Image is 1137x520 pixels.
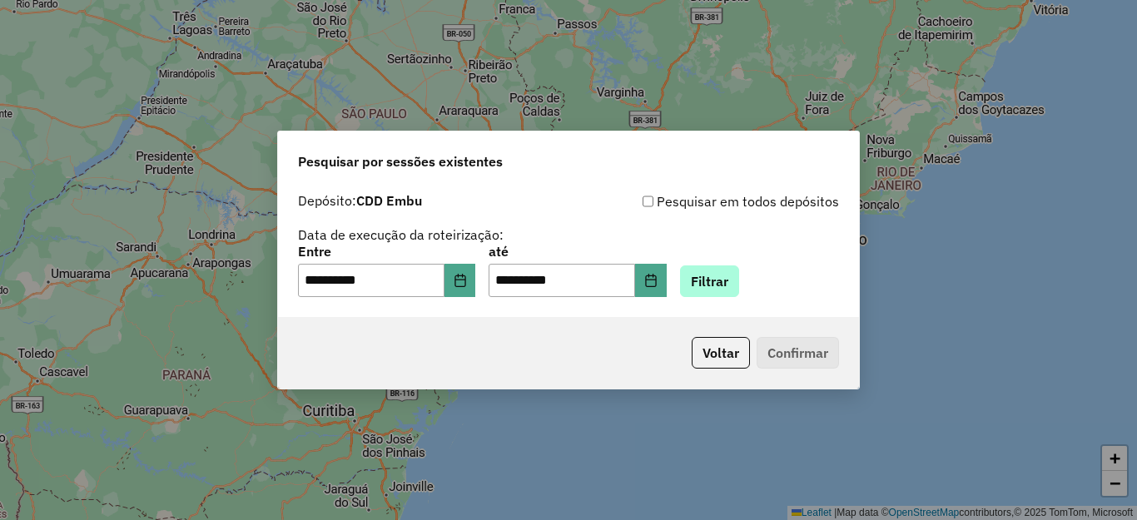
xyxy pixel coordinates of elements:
label: Depósito: [298,191,422,210]
button: Filtrar [680,265,739,297]
button: Choose Date [635,264,667,297]
label: até [489,241,666,261]
strong: CDD Embu [356,192,422,209]
label: Data de execução da roteirização: [298,225,504,245]
button: Choose Date [444,264,476,297]
span: Pesquisar por sessões existentes [298,151,503,171]
label: Entre [298,241,475,261]
button: Voltar [692,337,750,369]
div: Pesquisar em todos depósitos [568,191,839,211]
